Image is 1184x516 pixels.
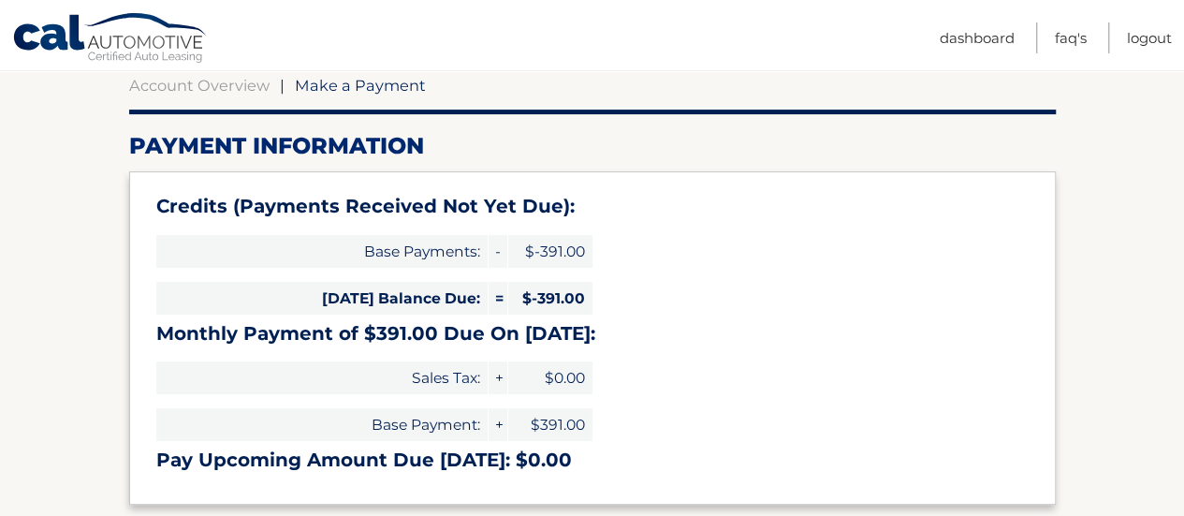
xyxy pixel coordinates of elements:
span: Sales Tax: [156,361,488,394]
span: + [489,408,507,441]
span: | [280,76,285,95]
span: $391.00 [508,408,592,441]
span: + [489,361,507,394]
a: Dashboard [940,22,1015,53]
span: $-391.00 [508,282,592,315]
span: Base Payment: [156,408,488,441]
h3: Monthly Payment of $391.00 Due On [DATE]: [156,322,1029,346]
span: Base Payments: [156,235,488,268]
h2: Payment Information [129,132,1056,160]
span: [DATE] Balance Due: [156,282,488,315]
a: Account Overview [129,76,270,95]
span: = [489,282,507,315]
span: Make a Payment [295,76,426,95]
a: Cal Automotive [12,12,209,66]
span: $-391.00 [508,235,592,268]
a: Logout [1127,22,1172,53]
h3: Credits (Payments Received Not Yet Due): [156,195,1029,218]
h3: Pay Upcoming Amount Due [DATE]: $0.00 [156,449,1029,472]
span: - [489,235,507,268]
span: $0.00 [508,361,592,394]
a: FAQ's [1055,22,1087,53]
